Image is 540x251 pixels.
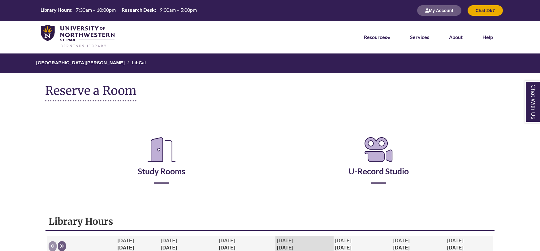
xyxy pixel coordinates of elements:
[76,7,116,13] span: 7:30am – 10:00pm
[118,238,134,243] span: [DATE]
[219,238,235,243] span: [DATE]
[38,6,73,13] th: Library Hours:
[38,6,199,15] a: Hours Today
[41,25,114,48] img: UNWSP Library Logo
[417,8,461,13] a: My Account
[45,117,495,202] div: Reserve a Room
[132,60,146,65] a: LibCal
[468,5,503,16] button: Chat 24/7
[417,5,461,16] button: My Account
[277,238,293,243] span: [DATE]
[38,6,199,14] table: Hours Today
[45,84,136,101] h1: Reserve a Room
[449,34,463,40] a: About
[138,151,185,176] a: Study Rooms
[482,34,493,40] a: Help
[335,238,352,243] span: [DATE]
[49,215,491,227] h1: Library Hours
[393,238,410,243] span: [DATE]
[119,6,157,13] th: Research Desk:
[364,34,390,40] a: Resources
[348,151,409,176] a: U-Record Studio
[161,238,177,243] span: [DATE]
[410,34,429,40] a: Services
[45,53,495,73] nav: Breadcrumb
[160,7,197,13] span: 9:00am – 5:00pm
[468,8,503,13] a: Chat 24/7
[36,60,125,65] a: [GEOGRAPHIC_DATA][PERSON_NAME]
[447,238,464,243] span: [DATE]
